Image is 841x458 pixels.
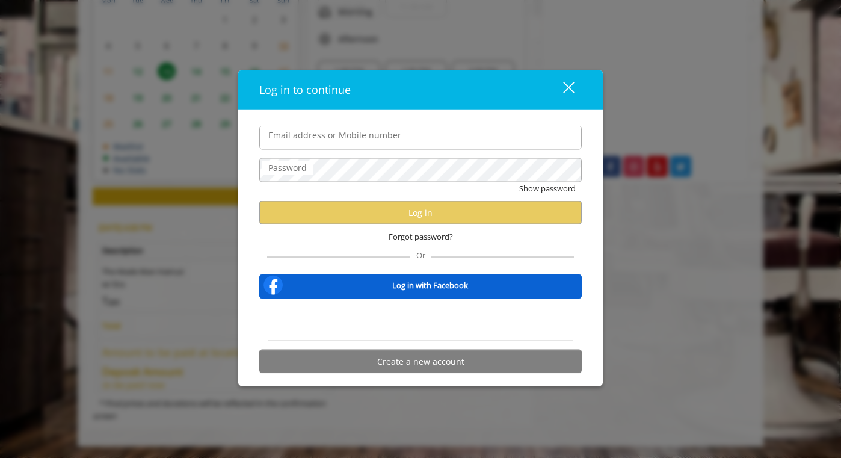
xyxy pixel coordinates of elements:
span: Or [410,250,431,261]
input: Email address or Mobile number [259,126,582,150]
button: Show password [519,182,576,195]
b: Log in with Facebook [392,279,468,291]
div: close dialog [549,81,573,99]
iframe: Sign in with Google Button [354,307,487,333]
label: Email address or Mobile number [262,129,407,142]
span: Log in to continue [259,82,351,97]
span: Forgot password? [389,231,453,243]
input: Password [259,158,582,182]
button: Create a new account [259,350,582,373]
button: close dialog [541,78,582,102]
button: Log in [259,201,582,224]
label: Password [262,161,313,175]
img: facebook-logo [261,273,285,297]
